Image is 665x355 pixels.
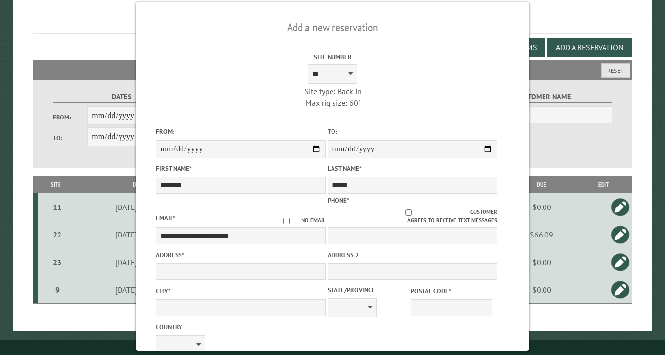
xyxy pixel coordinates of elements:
h1: Reservations [33,7,632,34]
label: Phone [328,196,349,205]
td: $0.00 [508,248,575,276]
td: $66.09 [508,221,575,248]
td: $0.00 [508,193,575,221]
label: Dates [53,91,190,103]
label: First Name [156,164,326,173]
label: Customer Name [475,91,612,103]
small: © Campground Commander LLC. All rights reserved. [277,344,388,351]
div: [DATE] - [DATE] [76,285,206,295]
th: Site [38,176,74,193]
label: Country [156,323,326,332]
h2: Filters [33,60,632,79]
input: No email [272,218,302,224]
div: 22 [42,230,73,239]
div: 9 [42,285,73,295]
label: No email [272,216,326,225]
h2: Add a new reservation [156,18,510,37]
div: 23 [42,257,73,267]
label: Customer agrees to receive text messages [328,208,497,225]
div: Site type: Back in [247,86,417,97]
label: Address [156,250,326,260]
div: 11 [42,202,73,212]
label: State/Province [328,285,409,295]
div: Max rig size: 60' [247,97,417,108]
label: From: [156,127,326,136]
button: Add a Reservation [547,38,632,57]
td: $0.00 [508,276,575,304]
label: To: [328,127,497,136]
label: Site Number [247,52,417,61]
th: Dates [74,176,207,193]
label: From: [53,113,87,122]
div: [DATE] - [DATE] [76,202,206,212]
label: Email [156,214,175,222]
div: [DATE] - [DATE] [76,257,206,267]
label: To: [53,133,87,143]
input: Customer agrees to receive text messages [347,209,470,216]
button: Reset [601,63,630,78]
label: Postal Code [411,286,492,296]
div: [DATE] - [DATE] [76,230,206,239]
label: City [156,286,326,296]
label: Last Name [328,164,497,173]
label: Address 2 [328,250,497,260]
th: Edit [575,176,632,193]
th: Due [508,176,575,193]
